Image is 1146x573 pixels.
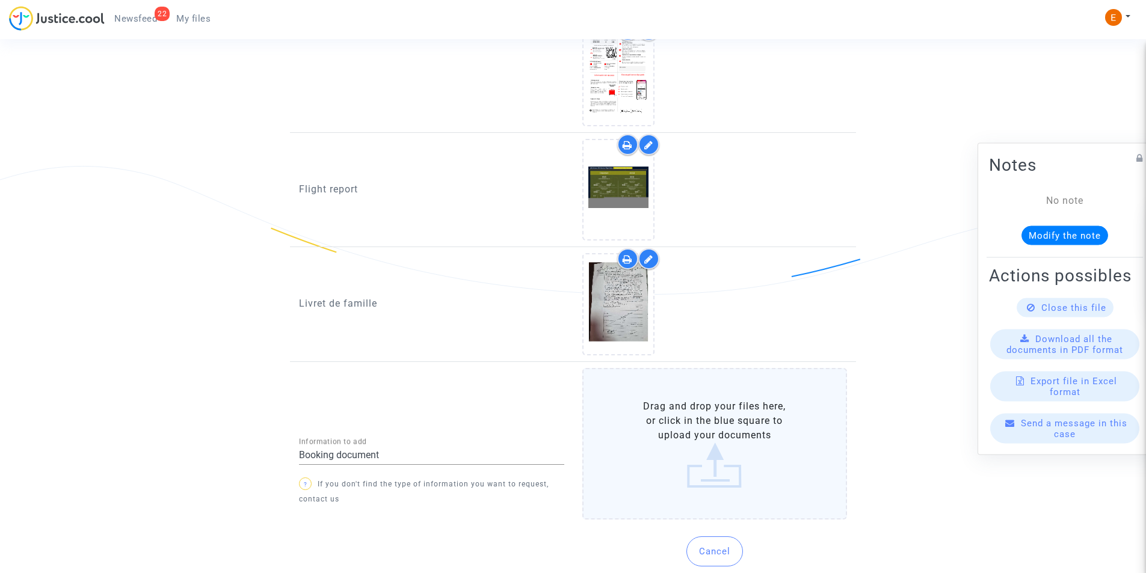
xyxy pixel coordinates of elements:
[1021,417,1127,439] span: Send a message in this case
[299,182,564,197] p: Flight report
[176,13,211,24] span: My files
[167,10,220,28] a: My files
[9,6,105,31] img: jc-logo.svg
[1021,225,1108,245] button: Modify the note
[299,477,564,507] p: If you don't find the type of information you want to request, contact us
[1105,9,1122,26] img: ACg8ocIeiFvHKe4dA5oeRFd_CiCnuxWUEc1A2wYhRJE3TTWt=s96-c
[299,296,564,311] p: Livret de famille
[114,13,157,24] span: Newsfeed
[989,154,1141,175] h2: Notes
[1006,333,1123,355] span: Download all the documents in PDF format
[304,481,307,488] span: ?
[989,265,1141,286] h2: Actions possibles
[1041,302,1106,313] span: Close this file
[686,536,743,566] button: Cancel
[1030,375,1117,397] span: Export file in Excel format
[1007,193,1123,207] div: No note
[155,7,170,21] div: 22
[105,10,167,28] a: 22Newsfeed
